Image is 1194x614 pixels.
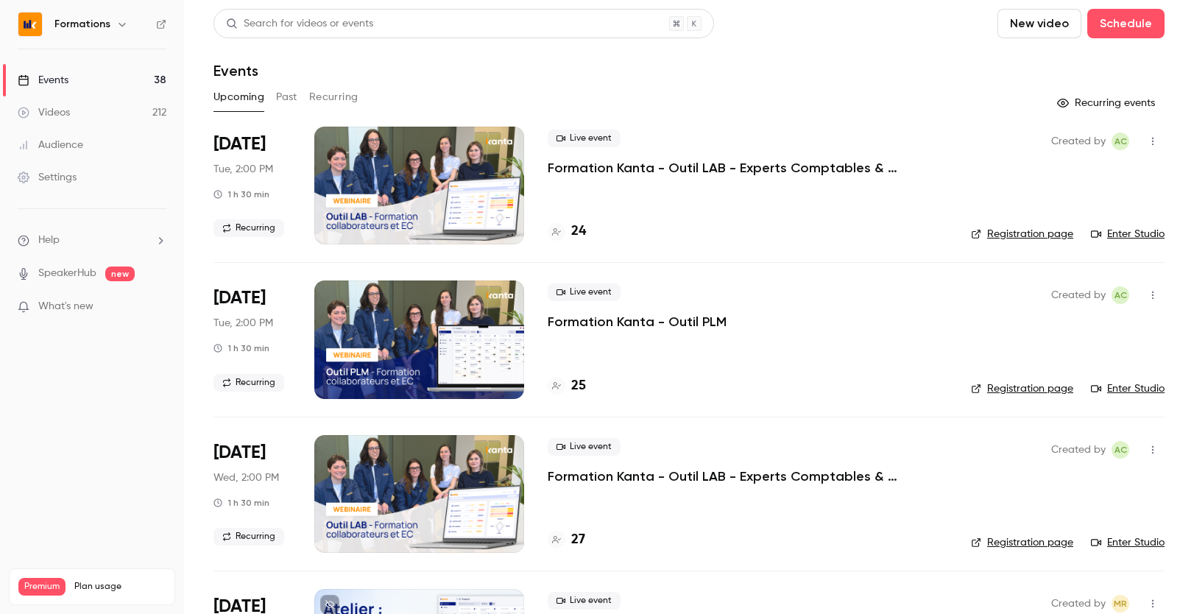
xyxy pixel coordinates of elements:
[105,267,135,281] span: new
[18,73,68,88] div: Events
[54,17,110,32] h6: Formations
[1087,9,1165,38] button: Schedule
[548,376,586,396] a: 25
[1114,133,1127,150] span: AC
[38,299,93,314] span: What's new
[1112,286,1129,304] span: Anaïs Cachelou
[571,530,585,550] h4: 27
[213,188,269,200] div: 1 h 30 min
[1050,91,1165,115] button: Recurring events
[1051,133,1106,150] span: Created by
[38,233,60,248] span: Help
[1091,227,1165,241] a: Enter Studio
[18,13,42,36] img: Formations
[548,159,947,177] a: Formation Kanta - Outil LAB - Experts Comptables & Collaborateurs
[149,300,166,314] iframe: Noticeable Trigger
[213,316,273,331] span: Tue, 2:00 PM
[1114,286,1127,304] span: AC
[213,470,279,485] span: Wed, 2:00 PM
[1112,133,1129,150] span: Anaïs Cachelou
[213,133,266,156] span: [DATE]
[226,16,373,32] div: Search for videos or events
[997,9,1081,38] button: New video
[213,342,269,354] div: 1 h 30 min
[1051,441,1106,459] span: Created by
[1091,381,1165,396] a: Enter Studio
[548,467,947,485] a: Formation Kanta - Outil LAB - Experts Comptables & Collaborateurs
[1091,535,1165,550] a: Enter Studio
[213,219,284,237] span: Recurring
[309,85,358,109] button: Recurring
[213,62,258,80] h1: Events
[18,578,66,596] span: Premium
[548,438,621,456] span: Live event
[548,283,621,301] span: Live event
[213,441,266,465] span: [DATE]
[571,222,586,241] h4: 24
[548,222,586,241] a: 24
[276,85,297,109] button: Past
[571,376,586,396] h4: 25
[213,162,273,177] span: Tue, 2:00 PM
[18,233,166,248] li: help-dropdown-opener
[1114,595,1127,613] span: MR
[213,85,264,109] button: Upcoming
[213,497,269,509] div: 1 h 30 min
[971,381,1073,396] a: Registration page
[548,592,621,610] span: Live event
[971,535,1073,550] a: Registration page
[548,313,727,331] a: Formation Kanta - Outil PLM
[548,530,585,550] a: 27
[213,435,291,553] div: Oct 8 Wed, 2:00 PM (Europe/Paris)
[74,581,166,593] span: Plan usage
[213,374,284,392] span: Recurring
[213,528,284,546] span: Recurring
[1112,595,1129,613] span: Marion Roquet
[1112,441,1129,459] span: Anaïs Cachelou
[971,227,1073,241] a: Registration page
[1051,595,1106,613] span: Created by
[213,127,291,244] div: Oct 7 Tue, 2:00 PM (Europe/Paris)
[213,280,291,398] div: Oct 7 Tue, 2:00 PM (Europe/Paris)
[1114,441,1127,459] span: AC
[18,170,77,185] div: Settings
[213,286,266,310] span: [DATE]
[1051,286,1106,304] span: Created by
[548,130,621,147] span: Live event
[18,105,70,120] div: Videos
[38,266,96,281] a: SpeakerHub
[18,138,83,152] div: Audience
